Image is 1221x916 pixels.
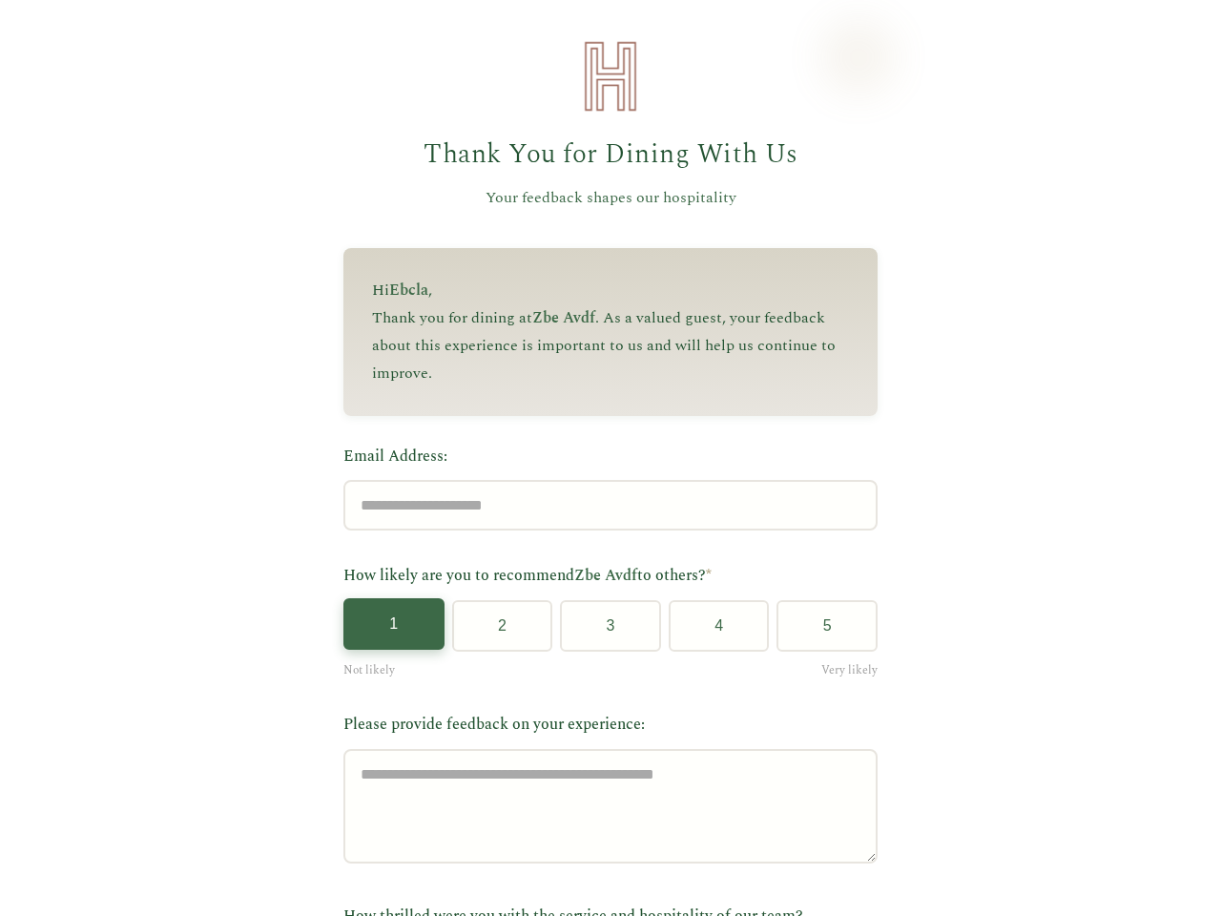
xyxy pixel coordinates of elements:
button: 4 [669,600,770,652]
span: Zbe Avdf [532,306,595,329]
label: Email Address: [343,445,878,469]
button: 1 [343,598,445,650]
p: Your feedback shapes our hospitality [343,186,878,211]
label: How likely are you to recommend to others? [343,564,878,589]
button: 2 [452,600,553,652]
label: Please provide feedback on your experience: [343,713,878,738]
span: Very likely [821,661,878,679]
button: 3 [560,600,661,652]
span: Not likely [343,661,395,679]
p: Hi , [372,277,849,304]
span: Ebcla [389,279,428,302]
h1: Thank You for Dining With Us [343,134,878,177]
p: Thank you for dining at . As a valued guest, your feedback about this experience is important to ... [372,304,849,386]
button: 5 [776,600,878,652]
img: Heirloom Hospitality Logo [572,38,649,114]
span: Zbe Avdf [574,564,637,587]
